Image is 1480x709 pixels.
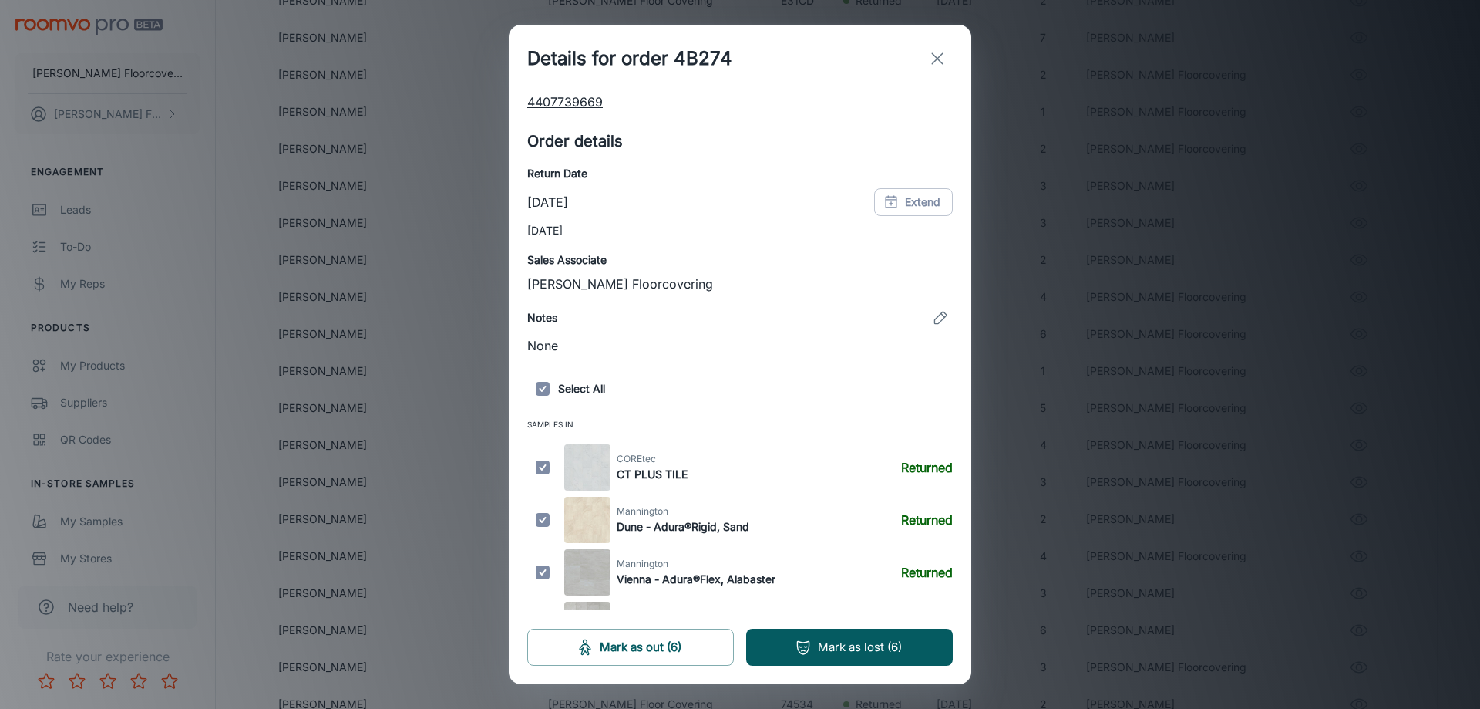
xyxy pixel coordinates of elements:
span: COREtec [617,452,688,466]
img: CT PLUS TILE [564,444,610,491]
img: CT PPLUS E TILE [564,602,610,648]
a: 4407739669 [527,94,603,110]
h6: Notes [527,309,557,326]
h6: Sales Associate [527,252,953,268]
button: Mark as out (6) [527,629,734,666]
span: Samples In [527,417,953,438]
h5: Order details [527,130,953,153]
button: Extend [874,188,953,216]
h6: CT PLUS TILE [617,466,688,483]
img: Vienna - Adura®Flex, Alabaster [564,549,610,596]
p: [DATE] [527,193,568,211]
button: Mark as lost (6) [746,629,953,666]
img: Dune - Adura®Rigid, Sand [564,497,610,543]
h6: Return Date [527,165,953,182]
h1: Details for order 4B274 [527,45,732,73]
span: Mannington [617,557,775,571]
span: COREtec [617,609,704,623]
h6: Returned [901,563,953,582]
p: None [527,336,953,355]
p: [PERSON_NAME] Floorcovering [527,275,953,293]
button: exit [922,43,953,74]
span: Mannington [617,505,749,518]
h6: Vienna - Adura®Flex, Alabaster [617,571,775,588]
h6: Select All [527,373,953,404]
h6: Dune - Adura®Rigid, Sand [617,518,749,535]
h6: Returned [901,458,953,477]
p: [DATE] [527,222,953,239]
h6: Returned [901,511,953,529]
